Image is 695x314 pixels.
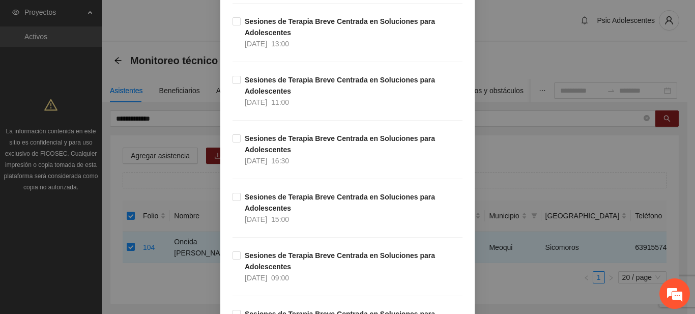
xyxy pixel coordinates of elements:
div: Chatee con nosotros ahora [53,52,171,65]
span: [DATE] [245,40,267,48]
span: 09:00 [271,274,289,282]
span: 11:00 [271,98,289,106]
textarea: Escriba su mensaje y pulse “Intro” [5,207,194,243]
span: [DATE] [245,274,267,282]
span: 13:00 [271,40,289,48]
span: Estamos en línea. [59,100,140,203]
strong: Sesiones de Terapia Breve Centrada en Soluciones para Adolescentes [245,76,435,95]
strong: Sesiones de Terapia Breve Centrada en Soluciones para Adolescentes [245,251,435,271]
strong: Sesiones de Terapia Breve Centrada en Soluciones para Adolescentes [245,134,435,154]
span: 15:00 [271,215,289,223]
span: 16:30 [271,157,289,165]
span: [DATE] [245,215,267,223]
span: [DATE] [245,157,267,165]
span: [DATE] [245,98,267,106]
strong: Sesiones de Terapia Breve Centrada en Soluciones para Adolescentes [245,193,435,212]
strong: Sesiones de Terapia Breve Centrada en Soluciones para Adolescentes [245,17,435,37]
div: Minimizar ventana de chat en vivo [167,5,191,30]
